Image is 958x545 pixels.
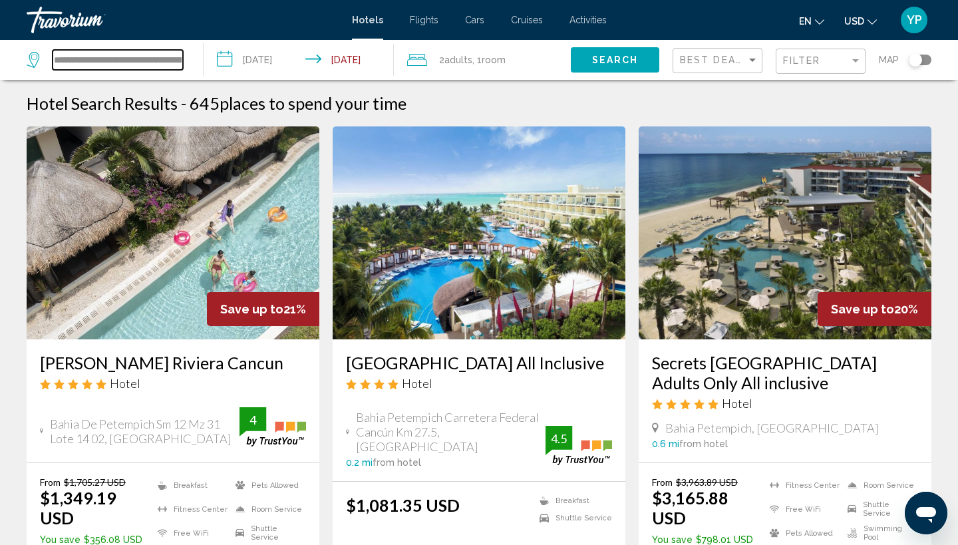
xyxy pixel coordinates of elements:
del: $3,963.89 USD [676,476,738,488]
img: Hotel image [333,126,625,339]
div: 4 star Hotel [346,376,612,391]
img: Hotel image [27,126,319,339]
span: Search [592,55,639,66]
span: from hotel [373,457,421,468]
a: Travorium [27,7,339,33]
iframe: Botón para iniciar la ventana de mensajería [905,492,947,534]
li: Breakfast [151,476,228,494]
span: from hotel [679,439,728,449]
span: Hotel [722,396,752,411]
span: , 1 [472,51,506,69]
div: 5 star Hotel [40,376,306,391]
span: Adults [444,55,472,65]
mat-select: Sort by [680,55,758,67]
a: Cruises [511,15,543,25]
span: YP [907,13,922,27]
div: 20% [818,292,931,326]
a: Activities [569,15,607,25]
li: Breakfast [533,495,612,506]
p: $798.01 USD [652,534,763,545]
span: Room [482,55,506,65]
p: $356.08 USD [40,534,151,545]
h2: 645 [190,93,406,113]
span: Map [879,51,899,69]
button: Search [571,47,659,72]
del: $1,705.27 USD [64,476,126,488]
li: Shuttle Service [533,513,612,524]
span: Save up to [220,302,283,316]
span: Bahia Petempich Carretera Federal Cancún Km 27.5, [GEOGRAPHIC_DATA] [356,410,546,454]
li: Room Service [229,500,306,518]
div: 4 [239,412,266,428]
li: Pets Allowed [763,524,840,542]
span: 0.6 mi [652,439,679,449]
li: Room Service [841,476,918,494]
span: You save [652,534,693,545]
span: Save up to [831,302,894,316]
span: Best Deals [680,55,750,65]
span: 0.2 mi [346,457,373,468]
li: Free WiFi [151,524,228,542]
a: Flights [410,15,438,25]
img: trustyou-badge.svg [239,407,306,447]
a: Secrets [GEOGRAPHIC_DATA] Adults Only All inclusive [652,353,918,393]
span: You save [40,534,80,545]
span: en [799,16,812,27]
span: places to spend your time [220,93,406,113]
span: From [40,476,61,488]
li: Free WiFi [763,500,840,518]
ins: $1,081.35 USD [346,495,460,515]
div: 4.5 [546,431,572,447]
button: Filter [776,48,866,75]
img: trustyou-badge.svg [546,426,612,465]
span: USD [844,16,864,27]
span: Bahia De Petempich Sm 12 Mz 31 Lote 14 02, [GEOGRAPHIC_DATA] [50,417,239,446]
div: 5 star Hotel [652,396,918,411]
span: Hotel [110,376,140,391]
li: Pets Allowed [229,476,306,494]
span: Filter [783,55,821,66]
button: User Menu [897,6,931,34]
img: Hotel image [639,126,931,339]
a: [GEOGRAPHIC_DATA] All Inclusive [346,353,612,373]
button: Change currency [844,11,877,31]
span: Hotel [402,376,432,391]
li: Fitness Center [763,476,840,494]
ins: $3,165.88 USD [652,488,728,528]
span: From [652,476,673,488]
li: Swimming Pool [841,524,918,542]
li: Fitness Center [151,500,228,518]
li: Shuttle Service [841,500,918,518]
button: Check-in date: Sep 30, 2025 Check-out date: Oct 7, 2025 [204,40,394,80]
span: - [181,93,186,113]
button: Change language [799,11,824,31]
div: 21% [207,292,319,326]
a: [PERSON_NAME] Riviera Cancun [40,353,306,373]
span: 2 [439,51,472,69]
ins: $1,349.19 USD [40,488,116,528]
span: Bahia Petempich, [GEOGRAPHIC_DATA] [665,421,879,435]
a: Hotels [352,15,383,25]
button: Toggle map [899,54,931,66]
h1: Hotel Search Results [27,93,178,113]
a: Cars [465,15,484,25]
button: Travelers: 2 adults, 0 children [394,40,571,80]
li: Shuttle Service [229,524,306,542]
